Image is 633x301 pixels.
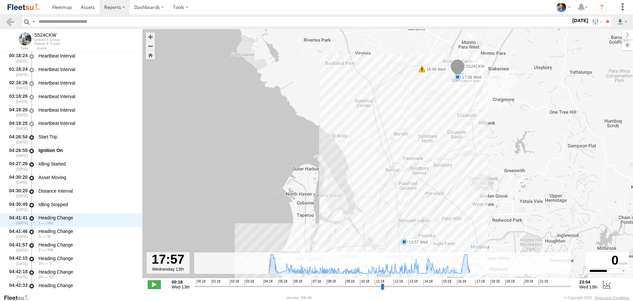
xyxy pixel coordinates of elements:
[39,228,136,234] div: Heading Change
[5,146,28,159] div: 04:26:55 [DATE]
[594,296,629,300] a: Terms and Conditions
[458,74,483,80] label: 17:08 Wed
[146,51,155,59] button: Zoom Home
[617,17,628,26] label: Export results as...
[408,280,418,285] span: 13:18
[404,239,430,245] label: 13:57 Wed
[49,261,52,265] span: Heading: 181
[360,280,369,285] span: 10:18
[7,3,41,12] img: fleetsu-logo-horizontal.svg
[230,280,239,285] span: 02:18
[39,255,136,261] div: Heading Change
[589,17,604,26] label: Search Filter Options
[39,234,46,238] span: 3
[5,120,28,132] div: 04:19:25 [DATE]
[5,17,15,26] a: Back to previous Page
[34,32,60,38] div: S524CKW - View Asset History
[39,53,136,59] div: Heartbeat Interval
[47,248,53,252] span: Heading: 212
[539,280,548,285] span: 21:18
[39,248,46,252] span: 2
[596,2,607,13] i: ?
[571,17,589,24] label: [DATE]
[587,253,628,268] div: 0
[375,280,384,285] span: 11:18
[39,147,136,153] div: Ignition On
[278,280,287,285] span: 05:18
[5,241,28,253] div: 04:41:57 [DATE]
[564,296,629,300] div: © Copyright 2025 -
[5,227,28,240] div: 04:41:46 [DATE]
[466,64,485,68] span: S524CKW
[5,268,28,280] div: 04:42:18 [DATE]
[457,280,466,285] span: 16:18
[5,47,28,50] div: Time
[39,242,136,248] div: Heading Change
[5,79,28,91] div: 02:18:26 [DATE]
[5,106,28,118] div: 04:18:26 [DATE]
[39,215,136,221] div: Heading Change
[148,280,161,289] label: Play/Stop
[423,280,433,285] span: 14:18
[34,42,60,46] div: Deliver It Trucks
[39,94,136,99] div: Heartbeat Interval
[5,93,28,105] div: 03:18:26 [DATE]
[5,65,28,78] div: 01:18:24 [DATE]
[211,280,221,285] span: 01:18
[5,160,28,172] div: 04:27:26 [DATE]
[39,174,136,180] div: Asset Moving
[491,280,500,285] span: 18:18
[47,221,53,225] span: Heading: 313
[39,202,136,207] div: Idling Stopped
[172,280,190,284] strong: 00:18
[39,134,136,140] div: Start Trip
[5,173,28,186] div: 04:30:20 [DATE]
[39,161,136,167] div: Idling Started
[39,275,48,279] span: 16
[5,187,28,199] div: 04:30:20 [DATE]
[47,234,50,238] span: Heading: 281
[39,221,46,225] span: 1
[34,38,60,42] div: Deliver It Group
[394,280,403,285] span: 12:18
[39,188,136,194] div: Distance Interval
[146,41,155,51] button: Zoom out
[524,280,533,285] span: 20:18
[475,280,485,285] span: 17:18
[505,280,515,285] span: 19:18
[579,284,597,289] span: Wed 13th Aug 2025
[31,17,36,26] label: Search Query
[554,2,573,12] div: Matt Draper
[579,280,597,284] strong: 23:04
[263,280,273,285] span: 04:18
[5,201,28,213] div: 04:30:49 [DATE]
[172,284,190,289] span: Wed 13th Aug 2025
[38,47,142,50] div: Event
[39,261,48,265] span: 16
[196,280,205,285] span: 00:18
[49,275,54,279] span: Heading: 133
[327,280,336,285] span: 08:18
[5,52,28,64] div: 00:18:24 [DATE]
[5,214,28,226] div: 04:41:41 [DATE]
[345,280,354,285] span: 09:18
[39,66,136,72] div: Heartbeat Interval
[5,254,28,267] div: 04:42:15 [DATE]
[39,282,136,288] div: Heading Change
[5,133,28,145] div: 04:26:54 [DATE]
[245,280,254,285] span: 03:18
[39,107,136,113] div: Heartbeat Interval
[39,80,136,86] div: Heartbeat Interval
[293,280,302,285] span: 06:18
[4,294,34,301] a: Visit our Website
[39,288,48,292] span: 31
[146,32,155,41] button: Zoom in
[312,280,321,285] span: 07:18
[39,269,136,275] div: Heading Change
[309,269,335,275] label: 05:17 Wed
[442,280,451,285] span: 15:18
[49,288,52,292] span: Heading: 100
[286,296,312,300] div: Version: 306.00
[5,282,28,294] div: 04:42:33 [DATE]
[422,66,448,72] label: 16:58 Wed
